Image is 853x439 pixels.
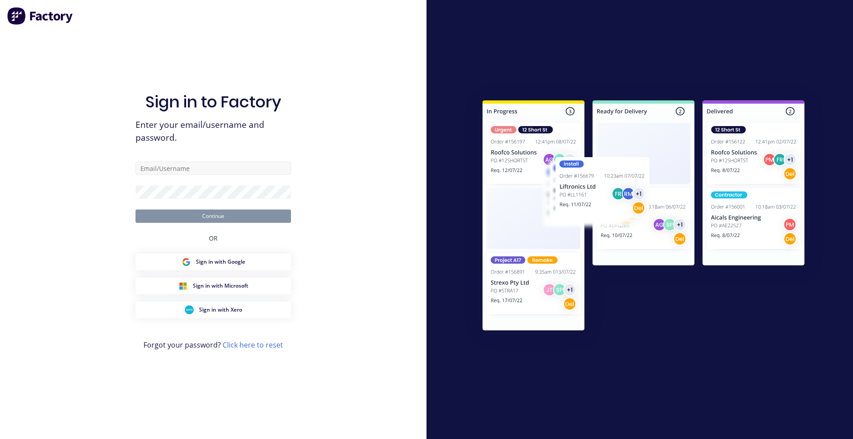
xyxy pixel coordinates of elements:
button: Google Sign inSign in with Google [136,253,291,270]
button: Continue [136,210,291,223]
span: Sign in with Microsoft [193,282,248,290]
img: Google Sign in [182,257,191,266]
img: Sign in [463,83,824,352]
a: Click here to reset [223,340,283,350]
span: Sign in with Google [196,258,245,266]
img: Factory [7,7,74,25]
div: OR [209,223,218,253]
input: Email/Username [136,162,291,175]
img: Xero Sign in [185,305,194,314]
button: Xero Sign inSign in with Xero [136,301,291,318]
img: Microsoft Sign in [179,281,187,290]
h1: Sign in to Factory [145,92,281,111]
span: Sign in with Xero [199,306,242,314]
button: Microsoft Sign inSign in with Microsoft [136,277,291,294]
span: Forgot your password? [143,340,283,350]
span: Enter your email/username and password. [136,119,291,144]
